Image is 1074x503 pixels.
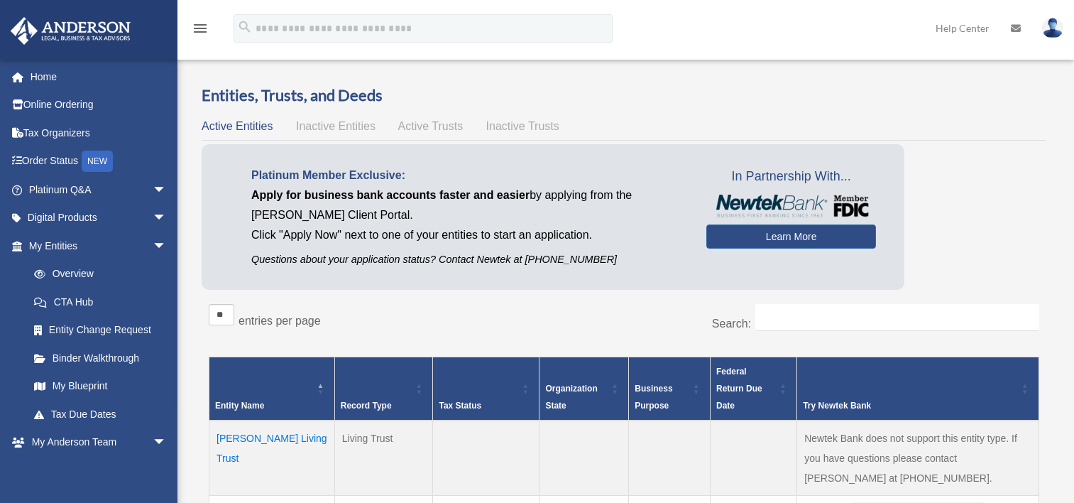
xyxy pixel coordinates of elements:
td: [PERSON_NAME] Living Trust [209,421,335,496]
span: Inactive Trusts [486,120,559,132]
span: Active Trusts [398,120,464,132]
h3: Entities, Trusts, and Deeds [202,85,1046,107]
a: Digital Productsarrow_drop_down [10,204,188,232]
a: Overview [20,260,174,288]
div: NEW [82,151,113,172]
label: Search: [712,318,751,330]
th: Business Purpose: Activate to sort [629,357,711,421]
a: CTA Hub [20,288,181,316]
th: Entity Name: Activate to invert sorting [209,357,335,421]
span: Tax Status [439,401,481,411]
div: Try Newtek Bank [803,397,1017,414]
span: Inactive Entities [296,120,376,132]
img: User Pic [1042,18,1063,38]
a: menu [192,25,209,37]
img: NewtekBankLogoSM.png [713,195,869,217]
span: Business Purpose [635,384,672,411]
p: Questions about your application status? Contact Newtek at [PHONE_NUMBER] [251,251,685,269]
a: My Blueprint [20,372,181,401]
a: My Anderson Teamarrow_drop_down [10,428,188,457]
label: entries per page [239,315,321,327]
a: Platinum Q&Aarrow_drop_down [10,175,188,204]
th: Organization State: Activate to sort [539,357,629,421]
a: My Entitiesarrow_drop_down [10,232,181,260]
th: Try Newtek Bank : Activate to sort [797,357,1039,421]
span: Apply for business bank accounts faster and easier [251,189,530,201]
th: Federal Return Due Date: Activate to sort [711,357,797,421]
span: arrow_drop_down [153,175,181,205]
span: Federal Return Due Date [716,367,762,411]
span: Entity Name [215,401,264,411]
th: Record Type: Activate to sort [334,357,433,421]
span: In Partnership With... [706,166,876,188]
a: Entity Change Request [20,316,181,345]
p: by applying from the [PERSON_NAME] Client Portal. [251,185,685,225]
span: arrow_drop_down [153,232,181,261]
span: Active Entities [202,120,273,132]
a: Tax Due Dates [20,400,181,428]
td: Living Trust [334,421,433,496]
i: menu [192,20,209,37]
span: Organization State [545,384,597,411]
a: Binder Walkthrough [20,344,181,372]
span: Record Type [341,401,392,411]
span: arrow_drop_down [153,428,181,458]
th: Tax Status: Activate to sort [433,357,539,421]
a: Tax Organizers [10,119,188,147]
i: search [237,19,253,35]
p: Click "Apply Now" next to one of your entities to start an application. [251,225,685,245]
a: Learn More [706,225,876,249]
span: arrow_drop_down [153,204,181,233]
a: Home [10,63,188,91]
a: Online Ordering [10,91,188,119]
img: Anderson Advisors Platinum Portal [6,17,135,45]
p: Platinum Member Exclusive: [251,166,685,185]
a: Order StatusNEW [10,147,188,176]
td: Newtek Bank does not support this entity type. If you have questions please contact [PERSON_NAME]... [797,421,1039,496]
